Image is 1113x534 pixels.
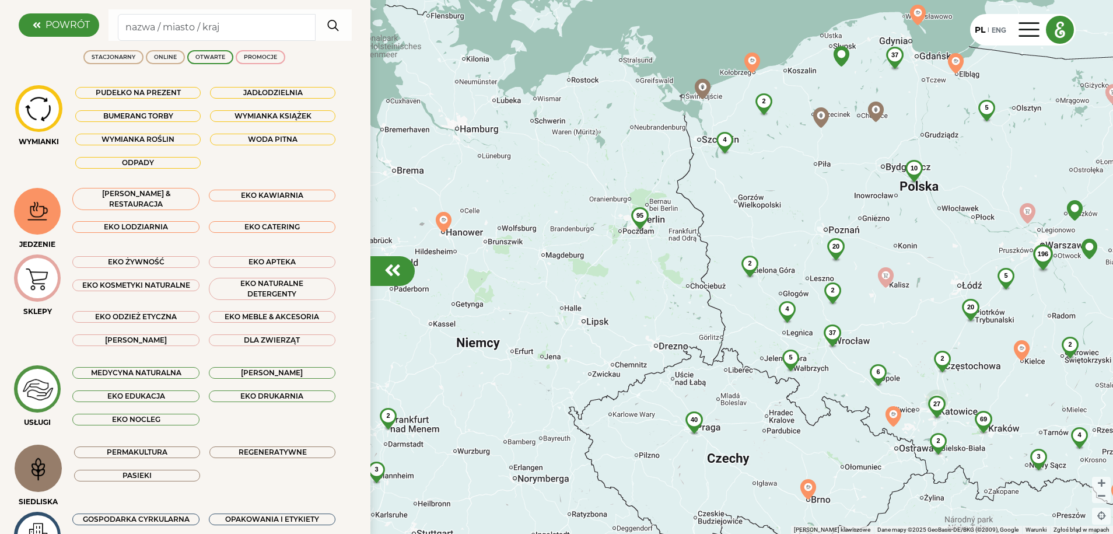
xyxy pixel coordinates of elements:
[927,351,958,381] img: 2
[789,354,792,361] span: 5
[748,260,751,267] span: 2
[775,350,806,380] img: 5
[820,238,852,270] img: 20
[877,526,1019,533] span: Dane mapy ©2025 GeoBasis-DE/BKG (©2009), Google
[72,390,199,402] div: EKO EDUKACJA
[18,370,57,409] img: ikona-obraz
[636,212,643,219] span: 95
[817,282,848,313] img: 2
[831,287,834,294] span: 2
[209,334,335,346] div: DLA ZWIERZĄT
[18,260,57,297] img: ikona-obraz
[18,197,57,226] img: ikona-obraz
[1077,431,1081,438] span: 4
[154,53,177,61] div: ONLINE
[72,414,199,425] div: EKO NOCLEG
[911,165,918,172] span: 10
[209,256,335,268] div: EKO APTEKA
[785,305,789,312] span: 4
[210,87,335,99] div: Jadłodzielnia
[14,239,61,250] div: JEDZENIE
[863,364,894,395] img: 6
[816,324,849,357] img: 37
[985,25,992,36] div: |
[940,355,944,362] span: 2
[954,299,987,331] img: 20
[794,526,870,534] button: Skróty klawiszowe
[72,221,199,233] div: EKO LODZIARNIA
[75,110,201,122] div: Bumerang Torby
[1053,526,1109,533] a: Zgłoś błąd w mapach
[92,53,135,61] div: STACJONARNY
[75,157,201,169] div: Odpady
[876,368,880,375] span: 6
[209,311,335,323] div: EKO MEBLE & AKCESORIA
[1064,427,1095,458] img: 4
[14,137,64,147] div: WYMIANKI
[361,462,392,492] img: 3
[772,301,803,331] img: 4
[878,47,911,79] img: 37
[832,243,839,250] span: 20
[374,466,378,473] span: 3
[209,190,335,201] div: EKO KAWIARNIA
[209,446,335,458] div: Regeneratywne
[14,497,62,507] div: SIEDLISKA
[74,470,200,481] div: Pasieki
[75,87,201,99] div: Pudełko na prezent
[1037,453,1040,460] span: 3
[14,417,61,428] div: USŁUGI
[1055,337,1086,367] img: 2
[1025,526,1046,533] a: Warunki (otwiera się w nowej karcie)
[209,221,335,233] div: EKO CATERING
[45,18,90,32] label: POWRÓT
[210,134,335,145] div: Woda pitna
[75,134,201,145] div: Wymianka roślin
[971,100,1002,130] img: 5
[891,51,898,58] span: 37
[72,256,199,268] div: EKO ŻYWNOŚĆ
[933,400,940,407] span: 27
[967,411,1000,443] img: 69
[210,110,335,122] div: Wymianka książek
[386,412,390,419] span: 2
[1004,272,1007,279] span: 5
[195,53,225,61] div: OTWARTE
[691,416,698,423] span: 40
[1024,245,1062,282] img: 196
[209,390,335,402] div: EKO DRUKARNIA
[323,13,344,37] img: search.svg
[734,256,765,286] img: 2
[678,411,710,444] img: 40
[991,268,1021,298] img: 5
[209,514,335,525] div: OPAKOWANIA I ETYKIETY
[244,53,277,61] div: PROMOCJE
[14,306,61,317] div: SKLEPY
[1046,16,1073,43] img: Logo ethy
[72,280,199,291] div: EKO KOSMETYKI NATURALNE
[921,396,953,428] img: 27
[967,303,974,310] span: 20
[748,93,779,124] img: 2
[373,408,404,438] img: 2
[723,136,726,143] span: 4
[898,160,930,192] img: 10
[992,23,1006,36] div: ENG
[72,188,199,210] div: [PERSON_NAME] & RESTAURACJA
[762,97,765,104] span: 2
[72,334,199,346] div: [PERSON_NAME]
[72,367,199,379] div: MEDYCYNA NATURALNA
[118,14,316,41] input: Szukać
[19,450,58,487] img: ikona-obraz
[624,207,656,239] img: 95
[1068,341,1072,348] span: 2
[985,104,988,111] span: 5
[936,437,940,444] span: 2
[72,311,199,323] div: EKO ODZIEŻ ETYCZNA
[829,329,836,336] span: 37
[923,433,954,463] img: 2
[975,24,985,36] div: PL
[19,92,58,125] img: ikona-obraz
[1038,250,1048,257] span: 196
[74,446,200,458] div: Permakultura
